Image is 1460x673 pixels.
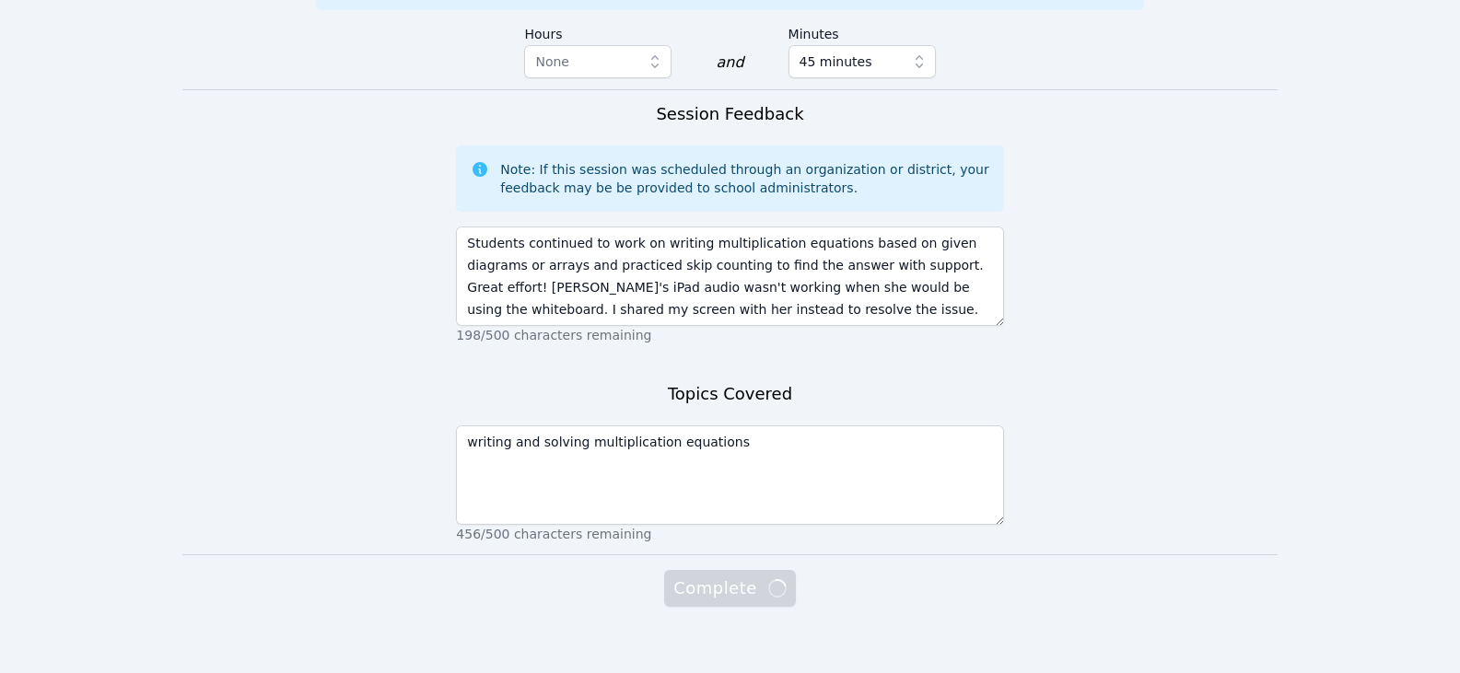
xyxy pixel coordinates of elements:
[535,54,569,69] span: None
[788,17,936,45] label: Minutes
[456,226,1003,326] textarea: Students continued to work on writing multiplication equations based on given diagrams or arrays ...
[668,381,792,407] h3: Topics Covered
[800,51,872,73] span: 45 minutes
[456,525,1003,543] p: 456/500 characters remaining
[664,570,795,607] button: Complete
[656,101,803,127] h3: Session Feedback
[716,52,743,74] div: and
[673,575,786,601] span: Complete
[524,17,672,45] label: Hours
[788,45,936,78] button: 45 minutes
[456,425,1003,525] textarea: writing and solving multiplication equations
[524,45,672,78] button: None
[500,160,988,197] div: Note: If this session was scheduled through an organization or district, your feedback may be be ...
[456,326,1003,344] p: 198/500 characters remaining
